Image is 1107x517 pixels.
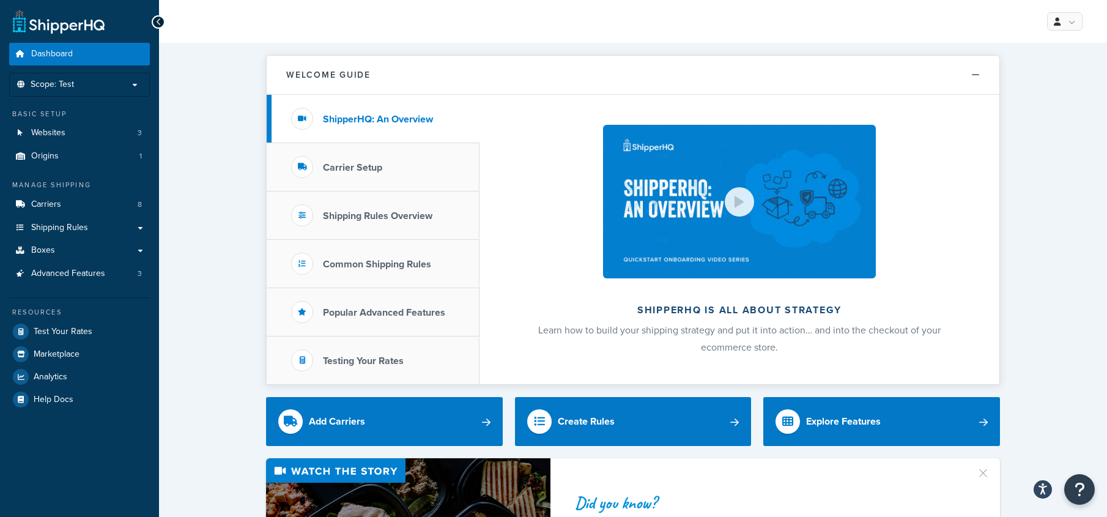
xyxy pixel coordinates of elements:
span: Test Your Rates [34,327,92,337]
span: Websites [31,128,65,138]
div: Manage Shipping [9,180,150,190]
div: Add Carriers [309,413,365,430]
span: 1 [139,151,142,162]
a: Help Docs [9,389,150,411]
div: Create Rules [558,413,615,430]
h3: Common Shipping Rules [323,259,431,270]
button: Open Resource Center [1064,474,1095,505]
span: Origins [31,151,59,162]
a: Create Rules [515,397,752,446]
div: Explore Features [806,413,881,430]
span: Boxes [31,245,55,256]
span: Analytics [34,372,67,382]
h3: Carrier Setup [323,162,382,173]
a: Test Your Rates [9,321,150,343]
li: Origins [9,145,150,168]
span: Dashboard [31,49,73,59]
span: Carriers [31,199,61,210]
img: ShipperHQ is all about strategy [603,125,876,278]
a: Carriers8 [9,193,150,216]
h2: ShipperHQ is all about strategy [512,305,967,316]
h3: Testing Your Rates [323,355,404,366]
a: Explore Features [763,397,1000,446]
a: Dashboard [9,43,150,65]
button: Welcome Guide [267,56,999,95]
span: Help Docs [34,395,73,405]
div: Did you know? [575,494,961,511]
span: Scope: Test [31,80,74,90]
span: Advanced Features [31,269,105,279]
span: Marketplace [34,349,80,360]
h3: ShipperHQ: An Overview [323,114,433,125]
li: Websites [9,122,150,144]
a: Origins1 [9,145,150,168]
span: 8 [138,199,142,210]
a: Advanced Features3 [9,262,150,285]
a: Analytics [9,366,150,388]
li: Advanced Features [9,262,150,285]
div: Resources [9,307,150,318]
a: Websites3 [9,122,150,144]
h3: Shipping Rules Overview [323,210,432,221]
a: Add Carriers [266,397,503,446]
li: Carriers [9,193,150,216]
span: Learn how to build your shipping strategy and put it into action… and into the checkout of your e... [538,323,941,354]
a: Boxes [9,239,150,262]
h2: Welcome Guide [286,70,371,80]
span: Shipping Rules [31,223,88,233]
span: 3 [138,128,142,138]
div: Basic Setup [9,109,150,119]
a: Shipping Rules [9,217,150,239]
h3: Popular Advanced Features [323,307,445,318]
span: 3 [138,269,142,279]
a: Marketplace [9,343,150,365]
